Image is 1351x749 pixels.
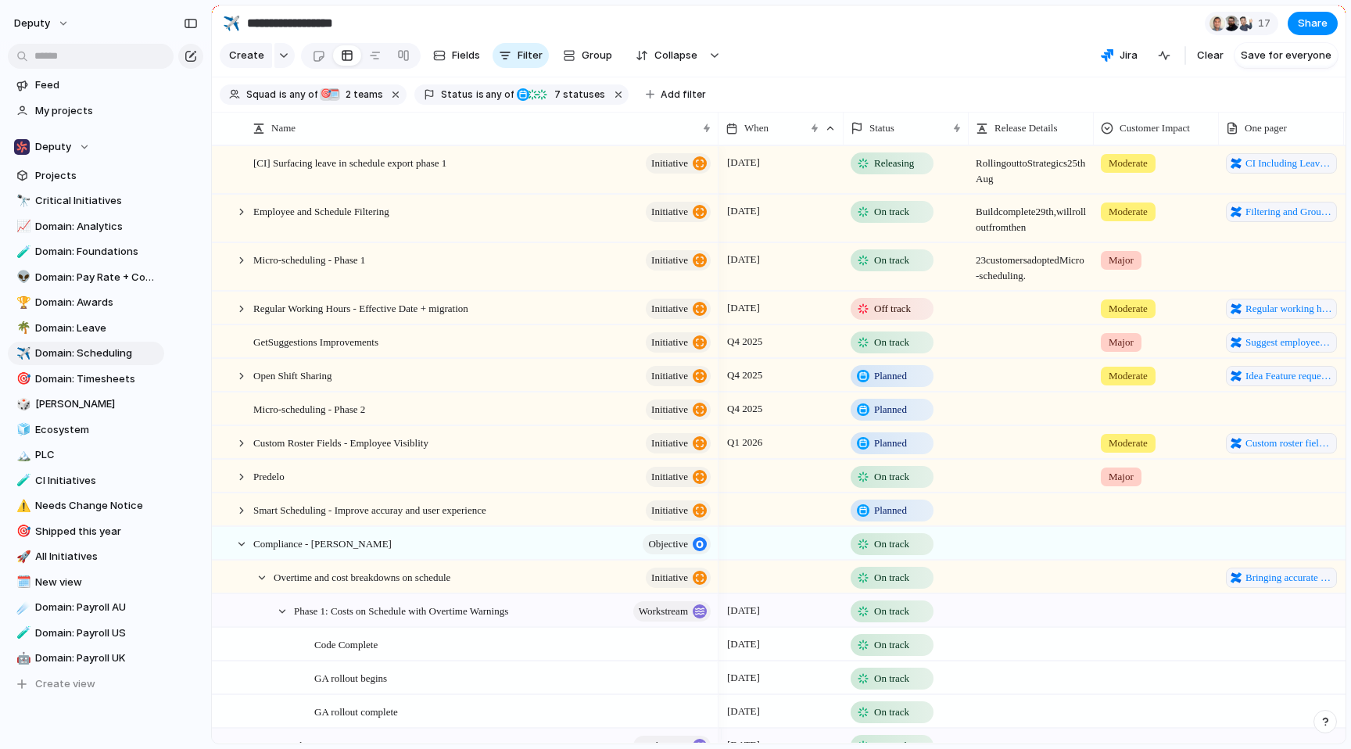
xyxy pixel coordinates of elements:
a: 🎯Domain: Timesheets [8,367,164,391]
span: Collapse [654,48,697,63]
span: Releasing [874,156,914,171]
span: Name [271,120,296,136]
button: Jira [1095,44,1144,67]
div: 🧪 [16,471,27,489]
button: objective [643,534,711,554]
span: Shipped this year [35,524,159,539]
button: ☄️ [14,600,30,615]
button: 🚀 [14,549,30,564]
span: initiative [651,399,688,421]
button: initiative [646,500,711,521]
span: Build complete 29th, will rollout from then [969,195,1093,235]
span: On track [874,604,909,619]
div: ✈️ [16,345,27,363]
a: 🎯Shipped this year [8,520,164,543]
span: Planned [874,503,907,518]
span: Regular working hours 2.0 pre-migration improvements [1245,301,1332,317]
span: 2 [341,88,353,100]
div: 📈 [16,217,27,235]
button: initiative [646,202,711,222]
button: Group [555,43,620,68]
div: 🗓️ [16,573,27,591]
span: Release Details [994,120,1058,136]
button: isany of [276,86,321,103]
span: Moderate [1109,204,1148,220]
span: workstream [639,600,688,622]
button: Share [1288,12,1338,35]
span: CI Initiatives [35,473,159,489]
a: 🏔️PLC [8,443,164,467]
span: Moderate [1109,156,1148,171]
div: 🎲[PERSON_NAME] [8,392,164,416]
span: Create [229,48,264,63]
button: initiative [646,366,711,386]
span: [DATE] [723,668,764,687]
span: [DATE] [723,635,764,654]
button: 🧪 [14,244,30,260]
button: Fields [427,43,486,68]
span: Status [441,88,473,102]
button: initiative [646,299,711,319]
span: Custom roster fields - Team member visiblity [1245,435,1332,451]
span: Suggest employees for a shift v2 [1245,335,1332,350]
span: Projects [35,168,159,184]
div: 🏆 [16,294,27,312]
button: Create view [8,672,164,696]
span: Major [1109,335,1134,350]
span: Domain: Payroll US [35,625,159,641]
button: ⚠️ [14,498,30,514]
span: Micro-scheduling - Phase 1 [253,250,365,268]
span: Status [869,120,894,136]
span: Smart Scheduling - Improve accuray and user experience [253,500,486,518]
div: 🤖Domain: Payroll UK [8,647,164,670]
span: Save for everyone [1241,48,1331,63]
span: Customer Impact [1120,120,1190,136]
span: PLC [35,447,159,463]
div: 🧪Domain: Foundations [8,240,164,263]
div: ⚠️Needs Change Notice [8,494,164,518]
a: Projects [8,164,164,188]
div: 🎲 [16,396,27,414]
div: ✈️Domain: Scheduling [8,342,164,365]
span: Bringing accurate shift costings to the schedule which unlocks better overtime management [1245,570,1332,586]
button: 🏆 [14,295,30,310]
span: On track [874,253,909,268]
span: Planned [874,402,907,418]
span: teams [341,88,383,102]
a: 🧪Domain: Payroll US [8,622,164,645]
span: On track [874,335,909,350]
button: Collapse [626,43,705,68]
span: Jira [1120,48,1138,63]
span: On track [874,469,909,485]
span: Domain: Analytics [35,219,159,235]
button: 🔭 [14,193,30,209]
button: isany of [473,86,518,103]
span: initiative [651,249,688,271]
span: Feed [35,77,159,93]
span: initiative [651,365,688,387]
span: Create view [35,676,95,692]
span: [DATE] [723,202,764,220]
span: Code Complete [314,635,378,653]
span: [DATE] [723,702,764,721]
span: Q4 2025 [723,332,766,351]
button: initiative [646,332,711,353]
a: 👽Domain: Pay Rate + Compliance [8,266,164,289]
button: 🎯 [14,371,30,387]
span: initiative [651,331,688,353]
button: ✈️ [14,346,30,361]
span: Idea Feature request Shift sharing to other locations within the business [1245,368,1332,384]
span: Domain: Payroll UK [35,650,159,666]
span: On track [874,671,909,686]
div: 🧊 [16,421,27,439]
div: 🎯 [320,88,332,101]
a: 🗓️New view [8,571,164,594]
span: Domain: Awards [35,295,159,310]
a: 🧊Ecosystem [8,418,164,442]
button: Add filter [636,84,715,106]
button: 🎯 [14,524,30,539]
span: initiative [651,432,688,454]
